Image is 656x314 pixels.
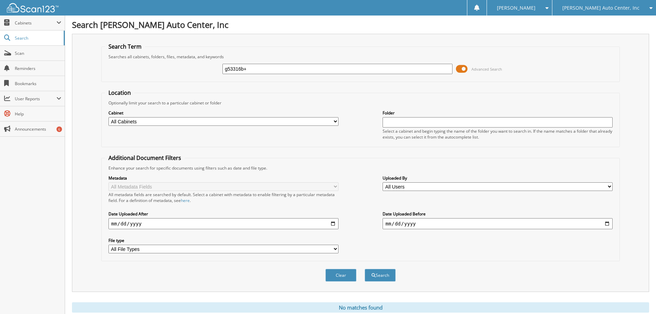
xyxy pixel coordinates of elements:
label: Cabinet [108,110,339,116]
legend: Additional Document Filters [105,154,185,162]
span: Reminders [15,65,61,71]
span: Search [15,35,60,41]
div: Searches all cabinets, folders, files, metadata, and keywords [105,54,616,60]
span: Cabinets [15,20,56,26]
h1: Search [PERSON_NAME] Auto Center, Inc [72,19,649,30]
label: Metadata [108,175,339,181]
a: here [181,197,190,203]
button: Clear [325,269,356,282]
span: Advanced Search [471,67,502,72]
label: Uploaded By [383,175,613,181]
img: scan123-logo-white.svg [7,3,59,12]
button: Search [365,269,396,282]
span: Scan [15,50,61,56]
input: start [108,218,339,229]
div: Optionally limit your search to a particular cabinet or folder [105,100,616,106]
span: Bookmarks [15,81,61,87]
div: 6 [56,126,62,132]
input: end [383,218,613,229]
div: No matches found [72,302,649,313]
span: [PERSON_NAME] [497,6,535,10]
label: Date Uploaded Before [383,211,613,217]
label: Date Uploaded After [108,211,339,217]
div: All metadata fields are searched by default. Select a cabinet with metadata to enable filtering b... [108,192,339,203]
div: Select a cabinet and begin typing the name of the folder you want to search in. If the name match... [383,128,613,140]
label: File type [108,237,339,243]
span: [PERSON_NAME] Auto Center, Inc [562,6,639,10]
label: Folder [383,110,613,116]
legend: Search Term [105,43,145,50]
span: Announcements [15,126,61,132]
span: Help [15,111,61,117]
span: User Reports [15,96,56,102]
div: Enhance your search for specific documents using filters such as date and file type. [105,165,616,171]
legend: Location [105,89,134,97]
